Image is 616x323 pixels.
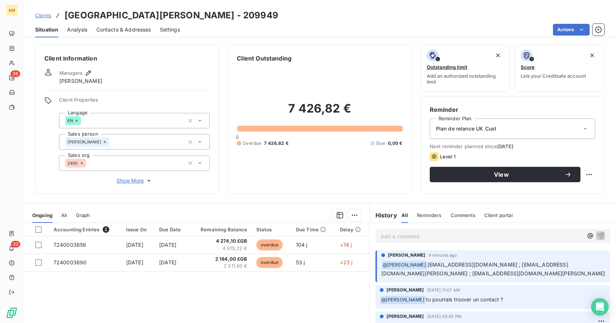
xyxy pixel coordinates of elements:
span: [DATE] 03:45 PM [427,314,461,319]
button: ScoreLink your Creditsafe account [514,45,604,92]
span: 9 minutes ago [429,253,457,257]
span: [DATE] [159,259,176,265]
span: 2 [103,226,109,233]
span: 0 [236,134,239,140]
span: 4 915,22 € [194,245,247,252]
div: AM [6,4,18,16]
span: [PERSON_NAME] [386,287,424,293]
span: 36 [11,70,20,77]
span: overdue [256,257,283,268]
span: [EMAIL_ADDRESS][DOMAIN_NAME] ; [EMAIL_ADDRESS][DOMAIN_NAME][PERSON_NAME] ; [EMAIL_ADDRESS][DOMAIN... [381,261,605,276]
button: Actions [553,24,590,36]
span: Settings [160,26,180,33]
span: [DATE] [126,242,143,248]
span: [DATE] [126,259,143,265]
input: Add a tag [109,139,115,145]
span: Outstanding limit [427,64,467,70]
span: [DATE] [497,143,514,149]
span: [DATE] 11:07 AM [427,288,460,292]
span: Add an authorized outstanding limit [427,73,504,85]
div: Due Date [159,227,185,232]
div: Issue On [126,227,150,232]
span: All [61,212,67,218]
div: Due Time [296,227,331,232]
span: Score [521,64,535,70]
div: Delay [340,227,365,232]
span: [PERSON_NAME] [388,252,426,258]
h6: History [370,211,397,220]
img: Logo LeanPay [6,307,18,319]
span: 2 184,00 £GB [194,256,247,263]
span: [PERSON_NAME] [67,140,101,144]
span: Ongoing [32,212,52,218]
h6: Client Outstanding [237,54,291,63]
span: 4 274,10 £GB [194,238,247,245]
span: Reminders [417,212,441,218]
div: Status [256,227,287,232]
span: Client portal [484,212,513,218]
span: Level 1 [440,154,455,159]
span: 0,00 € [388,140,403,147]
span: @ [PERSON_NAME] [382,261,427,269]
span: [PERSON_NAME] [59,77,102,85]
span: Show More [117,177,153,184]
span: 104 j [296,242,308,248]
h3: [GEOGRAPHIC_DATA][PERSON_NAME] - 209949 [65,9,278,22]
span: Graph [76,212,90,218]
span: Analysis [67,26,87,33]
button: Show More [59,177,210,185]
span: Managers [59,70,82,76]
span: +23 j [340,259,353,265]
span: View [439,172,564,177]
span: Client Properties [59,97,210,107]
span: 2 511,60 € [194,263,247,270]
span: Overdue [243,140,261,147]
span: 7 426,82 € [264,140,289,147]
span: 7240003656 [54,242,87,248]
input: Add a tag [81,117,87,124]
span: Next reminder planned since [430,143,595,149]
h6: Client information [44,54,210,63]
span: 7240003690 [54,259,87,265]
span: overdue [256,239,283,250]
span: Plan de relance UK Cust [436,125,496,132]
button: View [430,167,580,182]
div: Remaining Balance [194,227,247,232]
div: Open Intercom Messenger [591,298,609,316]
span: @ [PERSON_NAME] [380,296,426,304]
h2: 7 426,82 € [237,101,402,123]
span: Contacts & Addresses [96,26,151,33]
span: Due [376,140,385,147]
span: 32 [11,241,20,247]
span: Situation [35,26,58,33]
span: [PERSON_NAME] [386,313,424,320]
h6: Reminder [430,105,595,114]
span: +74 j [340,242,352,248]
span: Link your Creditsafe account [521,73,586,79]
span: Clients [35,12,51,18]
a: Clients [35,12,51,19]
button: Outstanding limitAdd an authorized outstanding limit [421,45,510,92]
span: Comments [451,212,476,218]
div: Accounting Entries [54,226,117,233]
input: Add a tag [86,160,92,166]
span: tu pourrais trouver un contact ? [426,296,503,302]
span: [DATE] [159,242,176,248]
span: All [401,212,408,218]
span: 2400 [67,161,78,165]
span: 53 j [296,259,305,265]
span: EN [67,118,73,123]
